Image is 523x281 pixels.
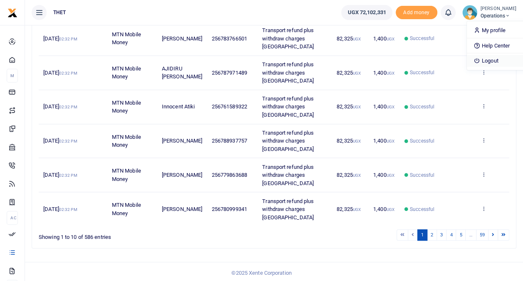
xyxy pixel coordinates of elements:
[417,229,427,241] a: 1
[112,134,141,148] span: MTN Mobile Money
[112,65,141,80] span: MTN Mobile Money
[262,27,314,50] span: Transport refund plus withdraw charges [GEOGRAPHIC_DATA]
[410,69,434,76] span: Successful
[396,6,437,20] li: Toup your wallet
[212,172,247,178] span: 256779863688
[427,229,437,241] a: 2
[112,31,141,46] span: MTN Mobile Money
[212,138,247,144] span: 256788937757
[43,172,77,178] span: [DATE]
[162,103,195,110] span: Innocent Atiki
[410,206,434,213] span: Successful
[476,229,488,241] a: 59
[353,71,361,75] small: UGX
[386,139,394,143] small: UGX
[462,5,516,20] a: profile-user [PERSON_NAME] Operations
[410,137,434,145] span: Successful
[353,173,361,178] small: UGX
[162,138,202,144] span: [PERSON_NAME]
[162,35,202,42] span: [PERSON_NAME]
[386,37,394,41] small: UGX
[59,71,77,75] small: 02:32 PM
[59,37,77,41] small: 02:32 PM
[43,35,77,42] span: [DATE]
[43,138,77,144] span: [DATE]
[212,103,247,110] span: 256761589322
[373,172,394,178] span: 1,400
[7,211,18,225] li: Ac
[39,228,231,241] div: Showing 1 to 10 of 586 entries
[386,71,394,75] small: UGX
[262,95,314,118] span: Transport refund plus withdraw charges [GEOGRAPHIC_DATA]
[396,9,437,15] a: Add money
[347,8,386,17] span: UGX 72,102,331
[262,130,314,152] span: Transport refund plus withdraw charges [GEOGRAPHIC_DATA]
[7,8,17,18] img: logo-small
[262,61,314,84] span: Transport refund plus withdraw charges [GEOGRAPHIC_DATA]
[262,164,314,186] span: Transport refund plus withdraw charges [GEOGRAPHIC_DATA]
[373,70,394,76] span: 1,400
[59,105,77,109] small: 02:32 PM
[59,173,77,178] small: 02:32 PM
[373,138,394,144] span: 1,400
[59,207,77,212] small: 02:32 PM
[212,35,247,42] span: 256783766501
[162,65,202,80] span: AJIDIRU [PERSON_NAME]
[112,168,141,182] span: MTN Mobile Money
[162,206,202,212] span: [PERSON_NAME]
[112,202,141,216] span: MTN Mobile Money
[43,206,77,212] span: [DATE]
[337,103,361,110] span: 82,325
[50,9,69,16] span: THET
[337,206,361,212] span: 82,325
[7,9,17,15] a: logo-small logo-large logo-large
[462,5,477,20] img: profile-user
[212,206,247,212] span: 256780999341
[341,5,392,20] a: UGX 72,102,331
[112,100,141,114] span: MTN Mobile Money
[338,5,395,20] li: Wallet ballance
[353,139,361,143] small: UGX
[337,35,361,42] span: 82,325
[410,35,434,42] span: Successful
[373,103,394,110] span: 1,400
[456,229,466,241] a: 5
[386,105,394,109] small: UGX
[410,103,434,110] span: Successful
[481,5,516,13] small: [PERSON_NAME]
[262,198,314,221] span: Transport refund plus withdraw charges [GEOGRAPHIC_DATA]
[396,6,437,20] span: Add money
[43,103,77,110] span: [DATE]
[59,139,77,143] small: 02:32 PM
[353,105,361,109] small: UGX
[212,70,247,76] span: 256787971489
[7,69,18,83] li: M
[373,206,394,212] span: 1,400
[436,229,446,241] a: 3
[386,207,394,212] small: UGX
[43,70,77,76] span: [DATE]
[446,229,456,241] a: 4
[481,12,516,20] span: Operations
[353,37,361,41] small: UGX
[337,172,361,178] span: 82,325
[353,207,361,212] small: UGX
[337,70,361,76] span: 82,325
[337,138,361,144] span: 82,325
[410,171,434,179] span: Successful
[162,172,202,178] span: [PERSON_NAME]
[373,35,394,42] span: 1,400
[386,173,394,178] small: UGX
